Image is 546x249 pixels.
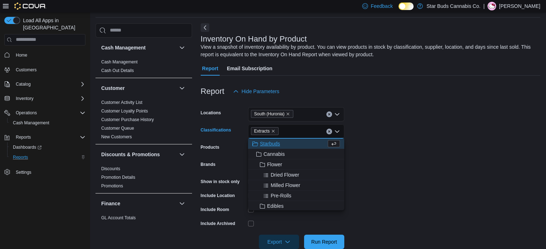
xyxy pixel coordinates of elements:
span: South (Huronia) [254,110,285,118]
button: Remove Extracts from selection in this group [271,129,275,133]
span: Export [263,235,295,249]
span: Extracts [251,127,279,135]
span: Inventory [13,94,85,103]
span: GL Transactions [101,224,132,229]
h3: Inventory On Hand by Product [201,35,307,43]
a: Customers [13,66,39,74]
button: Hide Parameters [230,84,282,99]
button: Customer [178,84,186,92]
a: Dashboards [7,142,88,152]
label: Brands [201,162,215,167]
img: Cova [14,3,46,10]
a: Cash Management [101,59,137,64]
span: Catalog [16,81,31,87]
span: Customer Purchase History [101,117,154,123]
p: | [483,2,485,10]
button: Operations [13,109,40,117]
span: Home [13,51,85,59]
div: Emily White [487,2,496,10]
a: Customer Activity List [101,100,143,105]
span: Reports [13,154,28,160]
a: Dashboards [10,143,45,152]
span: Operations [16,110,37,116]
span: Pre-Rolls [271,192,291,199]
button: Finance [101,200,176,207]
button: Run Report [304,235,344,249]
button: Catalog [13,80,33,88]
button: Catalog [1,79,88,89]
span: Cash Management [10,119,85,127]
a: Discounts [101,166,120,171]
span: Customers [13,65,85,74]
a: Promotions [101,183,123,188]
span: Customer Loyalty Points [101,108,148,114]
button: Export [259,235,299,249]
input: Dark Mode [398,3,414,10]
button: Cash Management [7,118,88,128]
button: Open list of options [334,111,340,117]
span: Cash Management [13,120,49,126]
span: Cannabis [263,150,285,158]
h3: Discounts & Promotions [101,151,160,158]
button: Close list of options [334,129,340,134]
button: Settings [1,167,88,177]
label: Show in stock only [201,179,240,185]
a: Customer Loyalty Points [101,109,148,114]
p: [PERSON_NAME] [499,2,540,10]
span: Reports [13,133,85,142]
span: GL Account Totals [101,215,136,221]
span: Settings [16,169,31,175]
span: Edibles [267,202,284,210]
a: Cash Management [10,119,52,127]
button: Inventory [1,94,88,104]
button: Edibles [248,201,344,211]
div: Discounts & Promotions [95,164,192,193]
label: Include Location [201,193,235,198]
div: Finance [95,214,192,234]
button: Reports [7,152,88,162]
label: Classifications [201,127,231,133]
a: Settings [13,168,34,177]
div: Customer [95,98,192,144]
h3: Customer [101,85,125,92]
button: Remove South (Huronia) from selection in this group [286,112,290,116]
span: Load All Apps in [GEOGRAPHIC_DATA] [20,17,85,31]
button: Cash Management [101,44,176,51]
button: Cash Management [178,43,186,52]
span: Discounts [101,166,120,172]
span: Inventory [16,96,33,101]
div: Cash Management [95,58,192,78]
span: Reports [16,134,31,140]
label: Include Room [201,207,229,212]
span: Email Subscription [227,61,272,76]
a: Customer Purchase History [101,117,154,122]
button: Starbuds [248,139,344,149]
a: Promotion Details [101,175,135,180]
span: Run Report [311,238,337,245]
span: Promotions [101,183,123,189]
button: Finance [178,199,186,208]
div: View a snapshot of inventory availability by product. You can view products in stock by classific... [201,43,537,58]
button: Dried Flower [248,170,344,180]
button: Milled Flower [248,180,344,191]
span: Catalog [13,80,85,88]
span: Cash Management [101,59,137,65]
a: New Customers [101,134,132,139]
button: Discounts & Promotions [101,151,176,158]
span: Feedback [371,3,393,10]
span: Dashboards [13,144,42,150]
a: Customer Queue [101,126,134,131]
button: Customer [101,85,176,92]
a: Cash Out Details [101,68,134,73]
h3: Report [201,87,224,96]
a: GL Transactions [101,224,132,229]
a: Reports [10,153,31,162]
span: Extracts [254,128,270,135]
button: Reports [1,132,88,142]
p: Star Buds Cannabis Co. [426,2,480,10]
span: New Customers [101,134,132,140]
button: Clear input [326,129,332,134]
span: Hide Parameters [242,88,279,95]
